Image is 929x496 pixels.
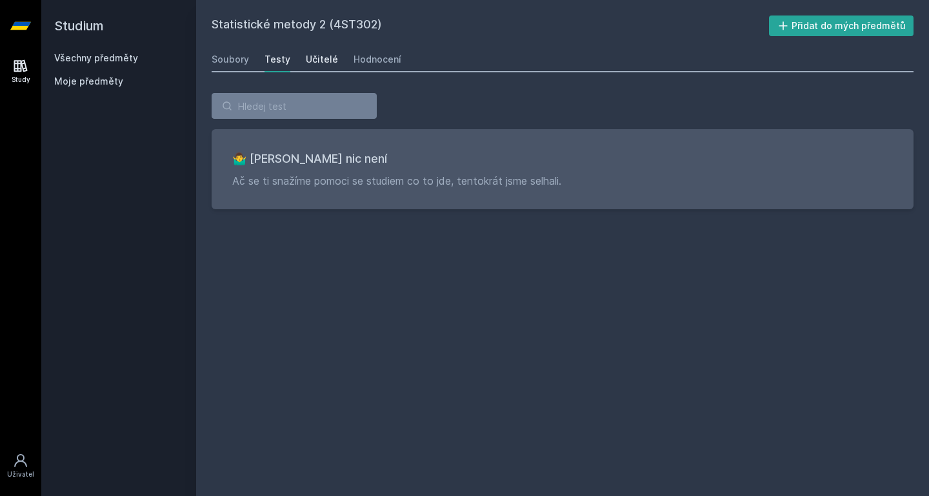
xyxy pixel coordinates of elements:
[7,470,34,479] div: Uživatel
[306,53,338,66] div: Učitelé
[212,93,377,119] input: Hledej test
[212,15,769,36] h2: Statistické metody 2 (4ST302)
[212,53,249,66] div: Soubory
[54,75,123,88] span: Moje předměty
[354,53,401,66] div: Hodnocení
[232,173,893,189] p: Ač se ti snažíme pomoci se studiem co to jde, tentokrát jsme selhali.
[232,150,893,168] h3: 🤷‍♂️ [PERSON_NAME] nic není
[354,46,401,72] a: Hodnocení
[54,52,138,63] a: Všechny předměty
[265,53,290,66] div: Testy
[769,15,914,36] button: Přidat do mých předmětů
[3,52,39,91] a: Study
[212,46,249,72] a: Soubory
[265,46,290,72] a: Testy
[306,46,338,72] a: Učitelé
[3,446,39,486] a: Uživatel
[12,75,30,85] div: Study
